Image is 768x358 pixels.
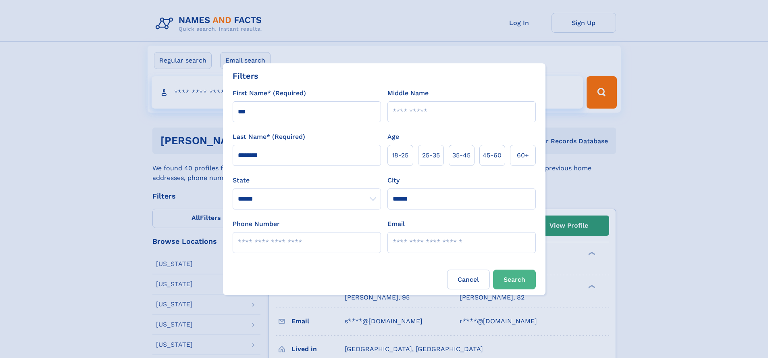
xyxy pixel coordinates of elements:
[452,151,470,160] span: 35‑45
[392,151,408,160] span: 18‑25
[517,151,529,160] span: 60+
[387,176,400,185] label: City
[387,132,399,142] label: Age
[233,219,280,229] label: Phone Number
[387,88,429,98] label: Middle Name
[233,176,381,185] label: State
[233,70,258,82] div: Filters
[233,132,305,142] label: Last Name* (Required)
[447,270,490,289] label: Cancel
[422,151,440,160] span: 25‑35
[387,219,405,229] label: Email
[233,88,306,98] label: First Name* (Required)
[493,270,536,289] button: Search
[483,151,502,160] span: 45‑60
